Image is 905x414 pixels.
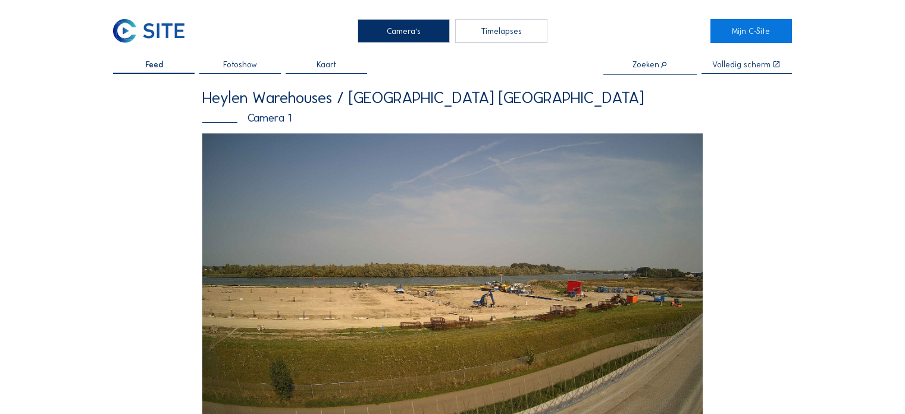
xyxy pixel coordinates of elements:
div: Camera 1 [202,113,703,124]
span: Feed [145,61,163,69]
a: Mijn C-Site [710,19,792,43]
div: Timelapses [455,19,547,43]
img: C-SITE Logo [113,19,184,43]
div: Heylen Warehouses / [GEOGRAPHIC_DATA] [GEOGRAPHIC_DATA] [202,89,703,105]
span: Kaart [317,61,336,69]
div: Camera's [358,19,450,43]
div: Volledig scherm [712,61,771,69]
a: C-SITE Logo [113,19,195,43]
span: Fotoshow [223,61,257,69]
